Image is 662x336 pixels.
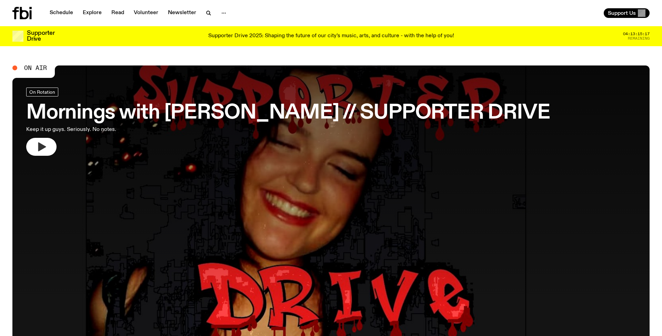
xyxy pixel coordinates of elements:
[208,33,454,39] p: Supporter Drive 2025: Shaping the future of our city’s music, arts, and culture - with the help o...
[29,89,55,94] span: On Rotation
[164,8,200,18] a: Newsletter
[107,8,128,18] a: Read
[608,10,636,16] span: Support Us
[26,125,203,134] p: Keep it up guys. Seriously. No notes.
[26,103,550,123] h3: Mornings with [PERSON_NAME] // SUPPORTER DRIVE
[26,88,58,96] a: On Rotation
[604,8,650,18] button: Support Us
[79,8,106,18] a: Explore
[26,88,550,156] a: Mornings with [PERSON_NAME] // SUPPORTER DRIVEKeep it up guys. Seriously. No notes.
[27,30,54,42] h3: Supporter Drive
[628,37,650,40] span: Remaining
[24,65,47,71] span: On Air
[623,32,650,36] span: 04:13:15:17
[46,8,77,18] a: Schedule
[130,8,162,18] a: Volunteer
